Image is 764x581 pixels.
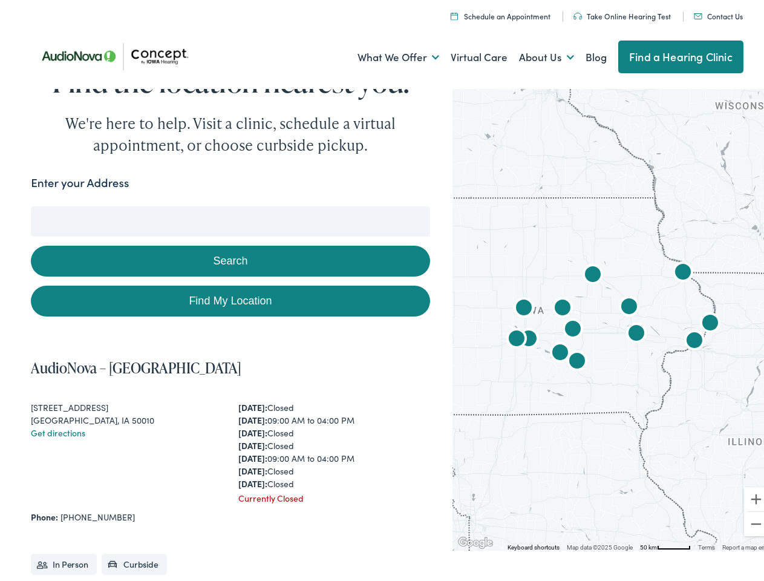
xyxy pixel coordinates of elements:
div: Concept by Iowa Hearing by AudioNova [509,291,538,320]
div: Closed 09:00 AM to 04:00 PM Closed Closed 09:00 AM to 04:00 PM Closed Closed [238,398,430,487]
div: AudioNova [622,317,651,346]
li: Curbside [102,550,167,571]
div: AudioNova [514,322,543,351]
div: AudioNova [578,258,607,287]
strong: Phone: [31,507,58,519]
strong: [DATE]: [238,448,267,461]
strong: [DATE]: [238,461,267,473]
a: [PHONE_NUMBER] [60,507,135,519]
a: What We Offer [358,31,439,76]
a: Find My Location [31,282,429,313]
strong: [DATE]: [238,398,267,410]
strong: [DATE]: [238,474,267,486]
div: AudioNova [548,291,577,320]
div: We're here to help. Visit a clinic, schedule a virtual appointment, or choose curbside pickup. [37,109,424,153]
label: Enter your Address [31,171,129,188]
img: utility icon [573,9,582,16]
strong: [DATE]: [238,423,267,435]
a: Virtual Care [451,31,508,76]
a: About Us [519,31,574,76]
div: [STREET_ADDRESS] [31,398,223,410]
a: Get directions [31,423,85,435]
a: Open this area in Google Maps (opens a new window) [455,531,495,547]
div: Currently Closed [238,488,430,501]
div: [GEOGRAPHIC_DATA], IA 50010 [31,410,223,423]
strong: [DATE]: [238,410,267,422]
input: Enter your address or zip code [31,203,429,233]
span: Map data ©2025 Google [567,540,633,547]
a: Contact Us [694,7,743,18]
div: AudioNova [680,324,709,353]
div: AudioNova [615,290,644,319]
strong: [DATE]: [238,436,267,448]
a: AudioNova – [GEOGRAPHIC_DATA] [31,354,241,374]
a: Take Online Hearing Test [573,7,671,18]
div: Concept by Iowa Hearing by AudioNova [558,312,587,341]
a: Find a Hearing Clinic [618,37,743,70]
button: Search [31,242,429,273]
a: Terms (opens in new tab) [698,540,715,547]
div: Concept by Iowa Hearing by AudioNova [563,344,592,373]
button: Keyboard shortcuts [508,540,560,548]
div: Concept by Iowa Hearing by AudioNova [668,255,697,284]
h1: Find the location nearest you. [31,61,429,94]
button: Map Scale: 50 km per 52 pixels [636,539,694,547]
li: In Person [31,550,97,571]
a: Schedule an Appointment [451,7,550,18]
img: Google [455,531,495,547]
div: Concept by Iowa Hearing by AudioNova [546,336,575,365]
img: A calendar icon to schedule an appointment at Concept by Iowa Hearing. [451,8,458,16]
div: AudioNova [502,322,531,351]
span: 50 km [640,540,657,547]
img: utility icon [694,10,702,16]
a: Blog [586,31,607,76]
div: AudioNova [696,306,725,335]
